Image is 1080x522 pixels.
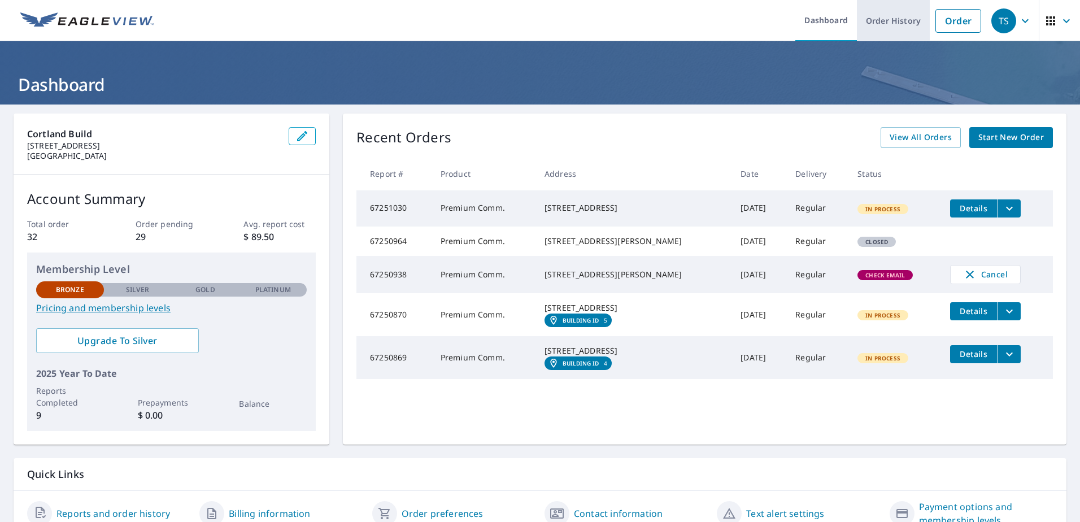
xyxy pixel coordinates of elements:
[243,230,316,243] p: $ 89.50
[356,336,432,379] td: 67250869
[56,507,170,520] a: Reports and order history
[545,302,722,314] div: [STREET_ADDRESS]
[36,408,104,422] p: 9
[432,336,535,379] td: Premium Comm.
[969,127,1053,148] a: Start New Order
[402,507,484,520] a: Order preferences
[545,314,612,327] a: Building ID5
[731,227,786,256] td: [DATE]
[36,262,307,277] p: Membership Level
[138,397,206,408] p: Prepayments
[432,256,535,293] td: Premium Comm.
[848,157,941,190] th: Status
[432,293,535,336] td: Premium Comm.
[545,356,612,370] a: Building ID4
[535,157,731,190] th: Address
[786,157,848,190] th: Delivery
[957,349,991,359] span: Details
[27,189,316,209] p: Account Summary
[731,190,786,227] td: [DATE]
[27,141,280,151] p: [STREET_ADDRESS]
[36,385,104,408] p: Reports Completed
[746,507,824,520] a: Text alert settings
[950,345,998,363] button: detailsBtn-67250869
[243,218,316,230] p: Avg. report cost
[978,130,1044,145] span: Start New Order
[356,227,432,256] td: 67250964
[45,334,190,347] span: Upgrade To Silver
[950,265,1021,284] button: Cancel
[36,328,199,353] a: Upgrade To Silver
[356,157,432,190] th: Report #
[563,317,599,324] em: Building ID
[20,12,154,29] img: EV Logo
[859,271,912,279] span: Check Email
[786,256,848,293] td: Regular
[545,202,722,214] div: [STREET_ADDRESS]
[545,269,722,280] div: [STREET_ADDRESS][PERSON_NAME]
[998,345,1021,363] button: filesDropdownBtn-67250869
[890,130,952,145] span: View All Orders
[432,157,535,190] th: Product
[36,367,307,380] p: 2025 Year To Date
[27,467,1053,481] p: Quick Links
[998,199,1021,217] button: filesDropdownBtn-67251030
[356,127,451,148] p: Recent Orders
[935,9,981,33] a: Order
[991,8,1016,33] div: TS
[432,190,535,227] td: Premium Comm.
[563,360,599,367] em: Building ID
[731,293,786,336] td: [DATE]
[27,230,99,243] p: 32
[14,73,1066,96] h1: Dashboard
[56,285,84,295] p: Bronze
[356,256,432,293] td: 67250938
[786,227,848,256] td: Regular
[136,230,208,243] p: 29
[574,507,663,520] a: Contact information
[545,236,722,247] div: [STREET_ADDRESS][PERSON_NAME]
[255,285,291,295] p: Platinum
[950,302,998,320] button: detailsBtn-67250870
[195,285,215,295] p: Gold
[962,268,1009,281] span: Cancel
[859,238,895,246] span: Closed
[356,293,432,336] td: 67250870
[731,256,786,293] td: [DATE]
[27,127,280,141] p: Cortland Build
[36,301,307,315] a: Pricing and membership levels
[126,285,150,295] p: Silver
[731,336,786,379] td: [DATE]
[138,408,206,422] p: $ 0.00
[432,227,535,256] td: Premium Comm.
[229,507,310,520] a: Billing information
[998,302,1021,320] button: filesDropdownBtn-67250870
[731,157,786,190] th: Date
[859,354,907,362] span: In Process
[950,199,998,217] button: detailsBtn-67251030
[859,205,907,213] span: In Process
[356,190,432,227] td: 67251030
[27,218,99,230] p: Total order
[27,151,280,161] p: [GEOGRAPHIC_DATA]
[136,218,208,230] p: Order pending
[957,203,991,214] span: Details
[545,345,722,356] div: [STREET_ADDRESS]
[786,336,848,379] td: Regular
[786,190,848,227] td: Regular
[881,127,961,148] a: View All Orders
[786,293,848,336] td: Regular
[859,311,907,319] span: In Process
[239,398,307,410] p: Balance
[957,306,991,316] span: Details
